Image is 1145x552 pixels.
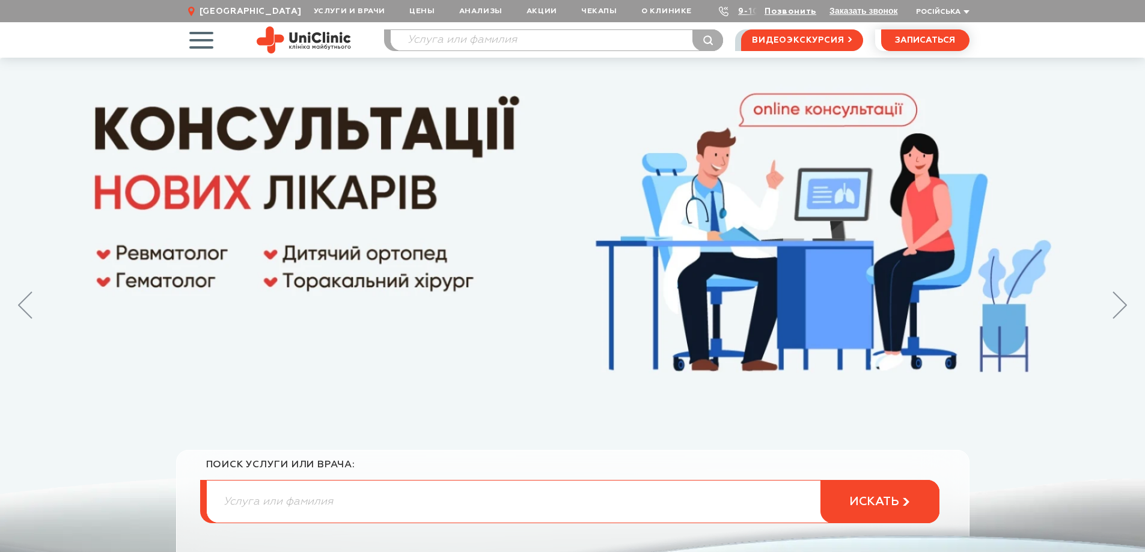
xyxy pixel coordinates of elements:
[207,481,939,523] input: Услуга или фамилия
[820,480,939,523] button: искать
[829,6,897,16] button: Заказать звонок
[257,26,351,53] img: Site
[849,494,899,509] span: искать
[895,36,955,44] span: записаться
[752,30,844,50] span: видеоэкскурсия
[881,29,969,51] button: записаться
[391,30,723,50] input: Услуга или фамилия
[913,8,969,17] button: Російська
[916,8,960,16] span: Російська
[738,7,765,16] a: 9-103
[741,29,863,51] a: видеоэкскурсия
[765,7,816,16] a: Позвонить
[200,6,302,17] span: [GEOGRAPHIC_DATA]
[206,459,939,480] div: поиск услуги или врача:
